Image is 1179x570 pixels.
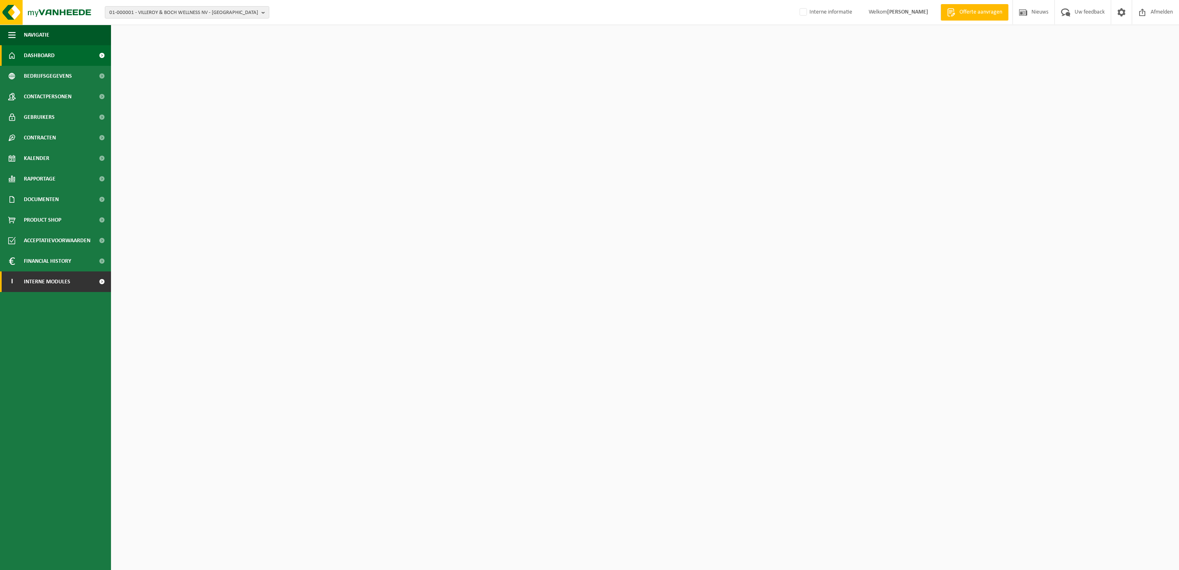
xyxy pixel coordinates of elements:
[887,9,928,15] strong: [PERSON_NAME]
[24,25,49,45] span: Navigatie
[24,210,61,230] span: Product Shop
[24,148,49,169] span: Kalender
[798,6,852,19] label: Interne informatie
[8,271,16,292] span: I
[109,7,258,19] span: 01-000001 - VILLEROY & BOCH WELLNESS NV - [GEOGRAPHIC_DATA]
[105,6,269,19] button: 01-000001 - VILLEROY & BOCH WELLNESS NV - [GEOGRAPHIC_DATA]
[24,189,59,210] span: Documenten
[941,4,1008,21] a: Offerte aanvragen
[24,86,72,107] span: Contactpersonen
[24,169,55,189] span: Rapportage
[24,271,70,292] span: Interne modules
[24,127,56,148] span: Contracten
[24,66,72,86] span: Bedrijfsgegevens
[24,251,71,271] span: Financial History
[24,45,55,66] span: Dashboard
[957,8,1004,16] span: Offerte aanvragen
[24,230,90,251] span: Acceptatievoorwaarden
[24,107,55,127] span: Gebruikers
